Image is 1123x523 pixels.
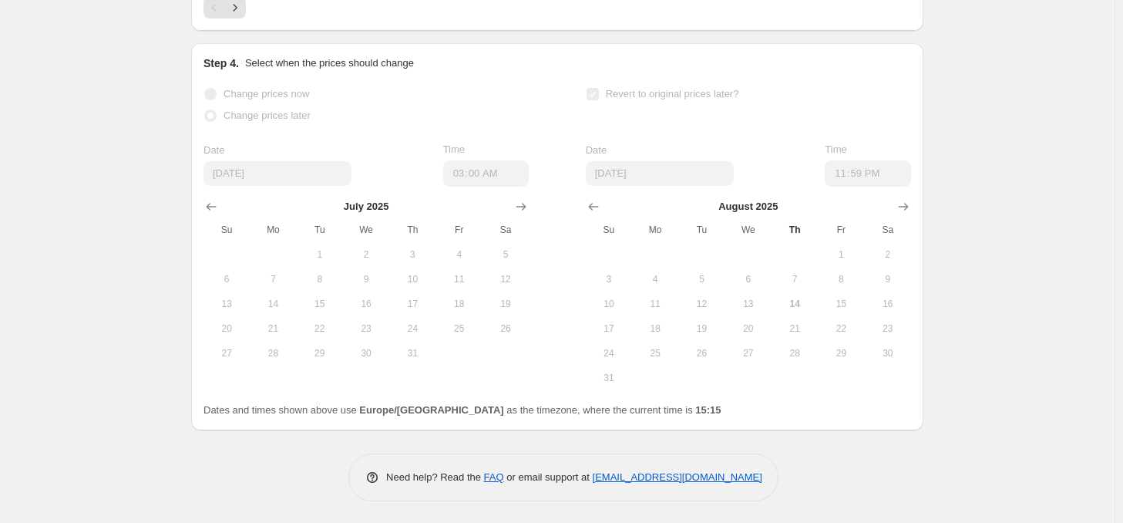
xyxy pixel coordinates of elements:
[695,404,721,416] b: 15:15
[684,273,718,285] span: 5
[250,316,296,341] button: Monday July 21 2025
[818,242,864,267] button: Friday August 1 2025
[772,341,818,366] button: Thursday August 28 2025
[778,347,812,359] span: 28
[592,273,626,285] span: 3
[638,273,672,285] span: 4
[678,218,725,242] th: Tuesday
[442,322,476,335] span: 25
[824,298,858,310] span: 15
[436,316,482,341] button: Friday July 25 2025
[210,224,244,236] span: Su
[436,242,482,267] button: Friday July 4 2025
[297,267,343,292] button: Tuesday July 8 2025
[343,292,389,316] button: Wednesday July 16 2025
[395,273,429,285] span: 10
[297,341,343,366] button: Tuesday July 29 2025
[395,347,429,359] span: 31
[303,224,337,236] span: Tu
[389,316,435,341] button: Thursday July 24 2025
[583,196,604,218] button: Show previous month, July 2025
[731,273,765,285] span: 6
[203,267,250,292] button: Sunday July 6 2025
[482,218,529,242] th: Saturday
[725,218,772,242] th: Wednesday
[818,267,864,292] button: Friday August 8 2025
[210,298,244,310] span: 13
[303,298,337,310] span: 15
[203,341,250,366] button: Sunday July 27 2025
[489,298,523,310] span: 19
[638,298,672,310] span: 11
[586,161,734,186] input: 8/14/2025
[778,224,812,236] span: Th
[436,292,482,316] button: Friday July 18 2025
[678,292,725,316] button: Tuesday August 12 2025
[389,242,435,267] button: Thursday July 3 2025
[224,88,309,100] span: Change prices now
[443,160,530,187] input: 12:00
[482,292,529,316] button: Saturday July 19 2025
[203,218,250,242] th: Sunday
[224,110,311,121] span: Change prices later
[731,347,765,359] span: 27
[484,471,504,483] a: FAQ
[349,298,383,310] span: 16
[684,322,718,335] span: 19
[203,56,239,71] h2: Step 4.
[725,341,772,366] button: Wednesday August 27 2025
[818,341,864,366] button: Friday August 29 2025
[349,347,383,359] span: 30
[343,218,389,242] th: Wednesday
[725,267,772,292] button: Wednesday August 6 2025
[871,298,905,310] span: 16
[632,218,678,242] th: Monday
[778,322,812,335] span: 21
[632,292,678,316] button: Monday August 11 2025
[592,347,626,359] span: 24
[442,273,476,285] span: 11
[203,161,351,186] input: 8/14/2025
[395,224,429,236] span: Th
[395,322,429,335] span: 24
[395,298,429,310] span: 17
[504,471,593,483] span: or email support at
[638,224,672,236] span: Mo
[824,248,858,261] span: 1
[343,316,389,341] button: Wednesday July 23 2025
[725,292,772,316] button: Wednesday August 13 2025
[442,298,476,310] span: 18
[349,273,383,285] span: 9
[303,347,337,359] span: 29
[436,218,482,242] th: Friday
[865,267,911,292] button: Saturday August 9 2025
[731,298,765,310] span: 13
[256,224,290,236] span: Mo
[772,218,818,242] th: Thursday
[442,248,476,261] span: 4
[349,248,383,261] span: 2
[871,248,905,261] span: 2
[825,143,846,155] span: Time
[256,347,290,359] span: 28
[825,160,911,187] input: 12:00
[586,267,632,292] button: Sunday August 3 2025
[200,196,222,218] button: Show previous month, June 2025
[303,248,337,261] span: 1
[731,322,765,335] span: 20
[256,322,290,335] span: 21
[772,292,818,316] button: Today Thursday August 14 2025
[865,341,911,366] button: Saturday August 30 2025
[489,224,523,236] span: Sa
[389,218,435,242] th: Thursday
[824,347,858,359] span: 29
[824,322,858,335] span: 22
[389,341,435,366] button: Thursday July 31 2025
[586,366,632,390] button: Sunday August 31 2025
[638,322,672,335] span: 18
[632,316,678,341] button: Monday August 18 2025
[210,347,244,359] span: 27
[256,273,290,285] span: 7
[778,273,812,285] span: 7
[824,224,858,236] span: Fr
